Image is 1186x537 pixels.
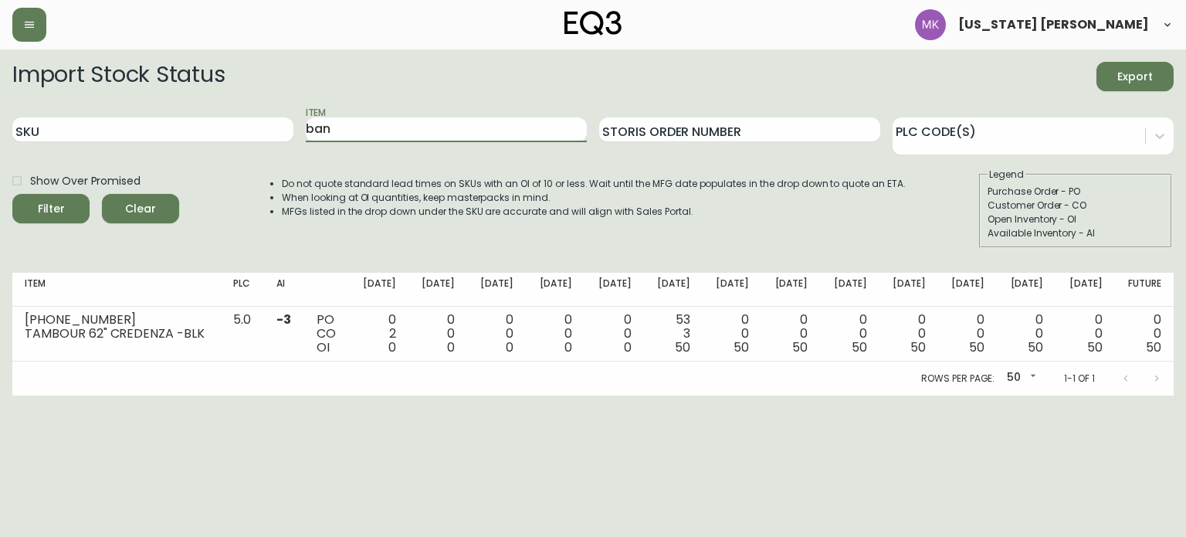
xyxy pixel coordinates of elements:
th: Future [1115,273,1174,307]
div: 0 0 [1127,313,1161,355]
span: 50 [910,338,926,356]
span: 50 [675,338,690,356]
button: Export [1096,62,1174,91]
span: OI [317,338,330,356]
span: 50 [792,338,808,356]
th: [DATE] [938,273,997,307]
th: Item [12,273,221,307]
th: [DATE] [408,273,467,307]
li: When looking at OI quantities, keep masterpacks in mind. [282,191,906,205]
div: 0 0 [538,313,572,355]
th: [DATE] [879,273,938,307]
span: 0 [624,338,632,356]
th: [DATE] [997,273,1056,307]
th: [DATE] [644,273,703,307]
div: 0 0 [597,313,631,355]
span: 0 [564,338,572,356]
div: Purchase Order - PO [988,185,1164,199]
button: Filter [12,194,90,223]
span: Export [1109,67,1161,87]
div: 0 0 [950,313,984,355]
div: 0 0 [421,313,455,355]
div: 0 0 [1068,313,1102,355]
h2: Import Stock Status [12,62,225,91]
img: ea5e0531d3ed94391639a5d1768dbd68 [915,9,946,40]
span: 50 [734,338,749,356]
td: 5.0 [221,307,264,362]
th: [DATE] [467,273,526,307]
th: [DATE] [820,273,879,307]
img: logo [564,11,622,36]
th: [DATE] [761,273,820,307]
span: Show Over Promised [30,173,141,189]
p: 1-1 of 1 [1064,372,1095,386]
div: 0 0 [715,313,749,355]
span: 50 [852,338,867,356]
th: [DATE] [585,273,643,307]
div: 0 0 [892,313,926,355]
div: Filter [38,199,65,219]
th: PLC [221,273,264,307]
div: Available Inventory - AI [988,226,1164,240]
legend: Legend [988,168,1025,182]
span: [US_STATE] [PERSON_NAME] [958,19,1149,31]
span: 0 [447,338,455,356]
li: MFGs listed in the drop down under the SKU are accurate and will align with Sales Portal. [282,205,906,219]
div: [PHONE_NUMBER] [25,313,208,327]
div: Open Inventory - OI [988,212,1164,226]
th: [DATE] [526,273,585,307]
span: 50 [1146,338,1161,356]
span: -3 [276,311,291,328]
div: 0 0 [774,313,808,355]
div: PO CO [317,313,337,355]
div: TAMBOUR 62" CREDENZA -BLK [25,327,208,341]
span: 50 [1028,338,1043,356]
span: 50 [969,338,984,356]
th: AI [264,273,304,307]
li: Do not quote standard lead times on SKUs with an OI of 10 or less. Wait until the MFG date popula... [282,177,906,191]
th: [DATE] [1056,273,1114,307]
div: 0 0 [479,313,513,355]
div: 53 3 [656,313,690,355]
span: 50 [1087,338,1103,356]
button: Clear [102,194,179,223]
span: 0 [388,338,396,356]
div: 0 0 [832,313,866,355]
p: Rows per page: [921,372,995,386]
th: [DATE] [349,273,408,307]
div: 0 2 [361,313,395,355]
div: 0 0 [1009,313,1043,355]
div: Customer Order - CO [988,199,1164,212]
div: 50 [1001,365,1039,391]
span: Clear [114,199,167,219]
span: 0 [506,338,513,356]
th: [DATE] [703,273,761,307]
